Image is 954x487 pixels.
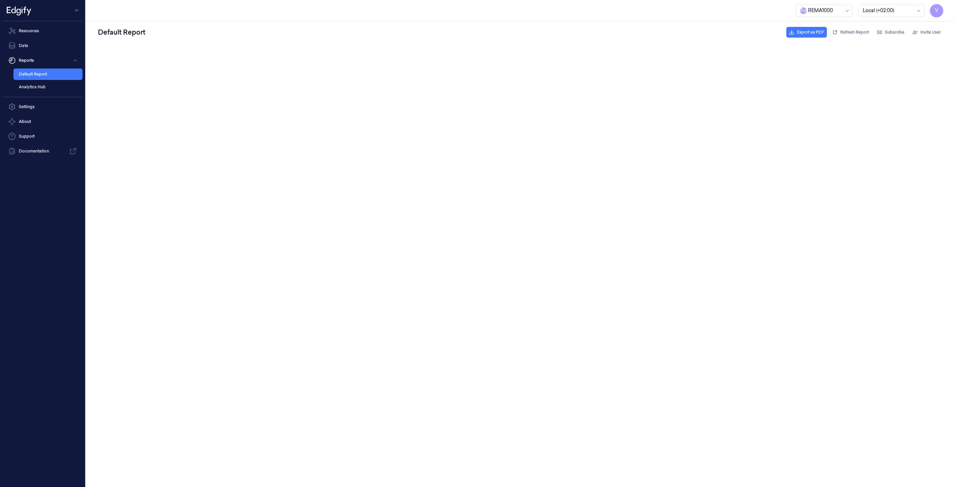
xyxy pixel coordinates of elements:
button: Reports [3,54,83,67]
span: Subscribe [885,29,904,35]
button: Subscribe [874,27,907,38]
a: Default Report [13,69,83,80]
a: Data [3,39,83,52]
div: Default Report [97,26,147,38]
span: R e [800,7,807,14]
button: About [3,115,83,128]
button: Refresh Report [830,27,871,38]
button: Invite User [910,27,943,38]
span: Invite User [920,29,941,35]
a: Support [3,130,83,143]
button: V [930,4,943,17]
a: Analytics Hub [13,81,83,93]
span: Refresh Report [840,29,869,35]
a: Resources [3,24,83,38]
a: Settings [3,100,83,114]
button: Toggle Navigation [72,5,83,16]
span: Export as PDF [797,29,824,35]
a: Documentation [3,144,83,158]
button: Export as PDF [786,27,827,38]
